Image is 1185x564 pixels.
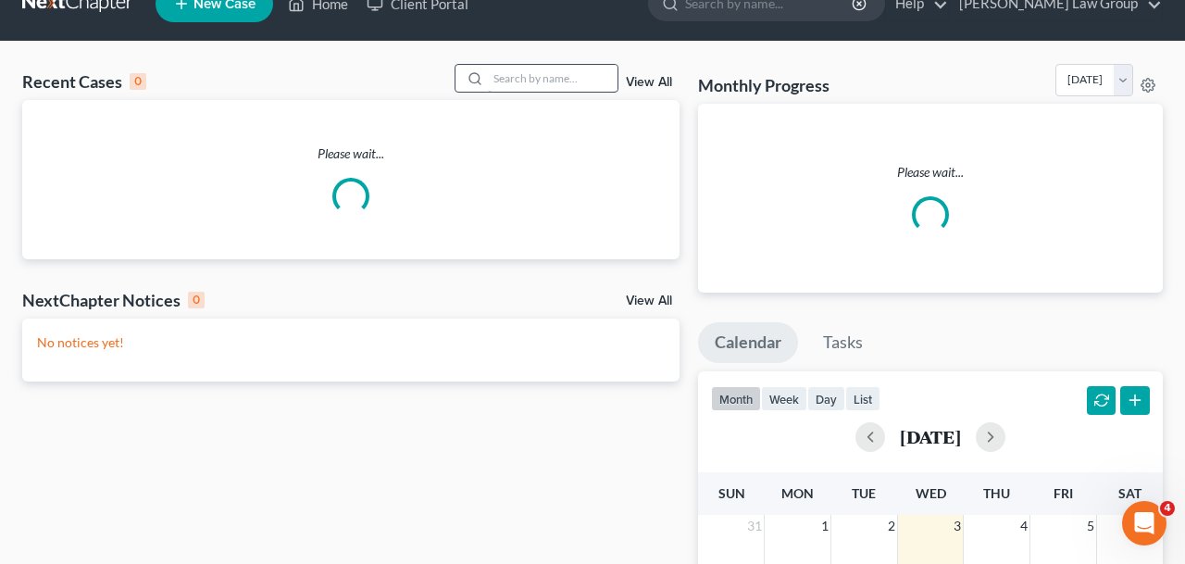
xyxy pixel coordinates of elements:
button: week [761,386,807,411]
div: 0 [130,73,146,90]
h2: [DATE] [900,427,961,446]
span: 1 [819,515,830,537]
span: Wed [916,485,946,501]
button: list [845,386,880,411]
span: 3 [952,515,963,537]
div: Recent Cases [22,70,146,93]
h3: Monthly Progress [698,74,829,96]
button: month [711,386,761,411]
iframe: Intercom live chat [1122,501,1166,545]
span: Fri [1054,485,1073,501]
span: 5 [1085,515,1096,537]
span: Mon [781,485,814,501]
a: Calendar [698,322,798,363]
div: NextChapter Notices [22,289,205,311]
input: Search by name... [488,65,617,92]
p: No notices yet! [37,333,665,352]
button: day [807,386,845,411]
a: View All [626,295,672,307]
span: Thu [983,485,1010,501]
p: Please wait... [713,163,1148,182]
span: 4 [1018,515,1029,537]
span: 31 [745,515,764,537]
span: Sat [1118,485,1141,501]
a: Tasks [806,322,879,363]
span: 4 [1160,501,1175,516]
a: View All [626,76,672,89]
span: Sun [718,485,745,501]
span: 2 [886,515,897,537]
p: Please wait... [22,144,680,163]
span: Tue [852,485,876,501]
div: 0 [188,292,205,308]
